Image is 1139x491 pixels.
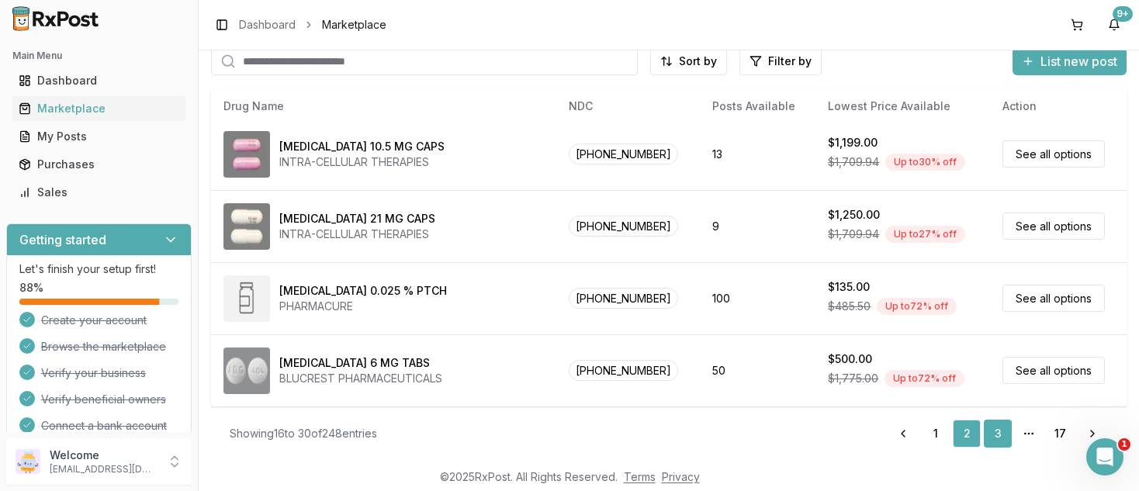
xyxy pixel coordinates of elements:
div: Up to 30 % off [885,154,965,171]
span: List new post [1040,52,1117,71]
div: 9+ [1113,6,1133,22]
span: $1,709.94 [828,226,879,242]
img: Carbinoxamine Maleate 6 MG TABS [223,348,270,394]
span: Filter by [768,54,812,69]
p: Let's finish your setup first! [19,261,178,277]
a: Terms [624,470,656,483]
span: [PHONE_NUMBER] [569,288,678,309]
a: See all options [1002,213,1105,240]
a: Dashboard [12,67,185,95]
a: See all options [1002,285,1105,312]
div: PHARMACURE [279,299,447,314]
a: Marketplace [12,95,185,123]
button: Marketplace [6,96,192,121]
div: Marketplace [19,101,179,116]
span: [PHONE_NUMBER] [569,216,678,237]
img: Caplyta 10.5 MG CAPS [223,131,270,178]
p: [EMAIL_ADDRESS][DOMAIN_NAME] [50,463,158,475]
img: Caplyta 21 MG CAPS [223,203,270,250]
td: 13 [700,118,815,190]
div: $1,250.00 [828,207,880,223]
span: 88 % [19,280,43,296]
td: 50 [700,334,815,406]
div: INTRA-CELLULAR THERAPIES [279,154,445,170]
a: List new post [1013,55,1127,71]
a: Privacy [662,470,700,483]
div: $500.00 [828,351,872,367]
button: 9+ [1102,12,1127,37]
div: $135.00 [828,279,870,295]
button: Sort by [650,47,727,75]
p: Welcome [50,448,158,463]
img: RxPost Logo [6,6,106,31]
th: Action [990,88,1127,125]
div: Up to 27 % off [885,226,965,243]
span: $1,775.00 [828,371,878,386]
span: $1,709.94 [828,154,879,170]
nav: breadcrumb [239,17,386,33]
div: My Posts [19,129,179,144]
div: Up to 72 % off [877,298,957,315]
h2: Main Menu [12,50,185,62]
div: Showing 16 to 30 of 248 entries [230,426,377,441]
a: Sales [12,178,185,206]
div: $1,199.00 [828,135,878,150]
a: 2 [953,420,981,448]
a: Go to previous page [888,420,919,448]
button: Sales [6,180,192,205]
div: [MEDICAL_DATA] 0.025 % PTCH [279,283,447,299]
span: [PHONE_NUMBER] [569,360,678,381]
button: Filter by [739,47,822,75]
div: [MEDICAL_DATA] 6 MG TABS [279,355,430,371]
button: Purchases [6,152,192,177]
a: Go to next page [1077,420,1108,448]
nav: pagination [888,420,1108,448]
div: Up to 72 % off [885,370,964,387]
td: 100 [700,262,815,334]
a: See all options [1002,140,1105,168]
span: Marketplace [322,17,386,33]
span: Connect a bank account [41,418,167,434]
button: My Posts [6,124,192,149]
div: Purchases [19,157,179,172]
div: Dashboard [19,73,179,88]
iframe: Intercom live chat [1086,438,1123,475]
img: User avatar [16,449,40,474]
a: See all options [1002,357,1105,384]
img: Capsaicin 0.025 % PTCH [223,275,270,322]
button: List new post [1013,47,1127,75]
a: Dashboard [239,17,296,33]
div: Sales [19,185,179,200]
span: Create your account [41,313,147,328]
th: Lowest Price Available [815,88,989,125]
span: Sort by [679,54,717,69]
h3: Getting started [19,230,106,249]
span: Browse the marketplace [41,339,166,354]
a: 1 [922,420,950,448]
a: 17 [1046,420,1074,448]
th: NDC [556,88,701,125]
span: [PHONE_NUMBER] [569,143,678,164]
span: $485.50 [828,299,871,314]
div: [MEDICAL_DATA] 10.5 MG CAPS [279,139,445,154]
a: Purchases [12,150,185,178]
span: Verify your business [41,365,146,381]
th: Drug Name [211,88,556,125]
th: Posts Available [700,88,815,125]
td: 9 [700,190,815,262]
div: BLUCREST PHARMACEUTICALS [279,371,442,386]
a: 3 [984,420,1012,448]
button: Dashboard [6,68,192,93]
a: My Posts [12,123,185,150]
span: Verify beneficial owners [41,392,166,407]
div: INTRA-CELLULAR THERAPIES [279,226,435,242]
div: [MEDICAL_DATA] 21 MG CAPS [279,211,435,226]
span: 1 [1118,438,1130,451]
